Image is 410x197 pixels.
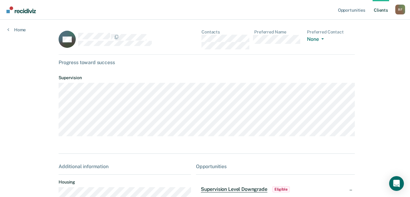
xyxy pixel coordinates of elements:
[59,164,191,169] div: Additional information
[59,60,355,65] div: Progress toward success
[395,5,405,14] button: Profile dropdown button
[201,29,249,35] dt: Contacts
[395,5,405,14] div: R F
[201,186,267,192] span: Supervision Level Downgrade
[6,6,36,13] img: Recidiviz
[59,75,355,80] dt: Supervision
[272,186,290,192] span: Eligible
[7,27,26,33] a: Home
[389,176,404,191] div: Open Intercom Messenger
[307,36,326,43] button: None
[59,180,191,185] dt: Housing
[196,164,355,169] div: Opportunities
[307,29,355,35] dt: Preferred Contact
[254,29,302,35] dt: Preferred Name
